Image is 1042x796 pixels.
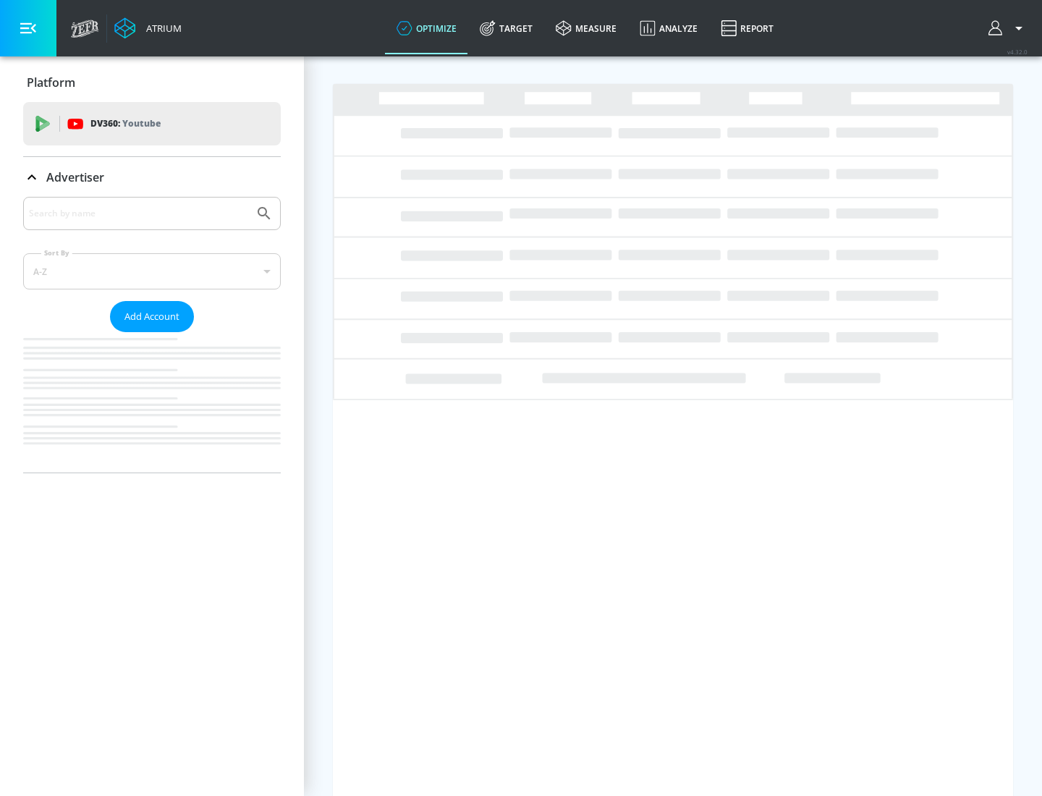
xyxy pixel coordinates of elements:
p: DV360: [90,116,161,132]
a: measure [544,2,628,54]
input: Search by name [29,204,248,223]
span: v 4.32.0 [1007,48,1028,56]
span: Add Account [124,308,179,325]
nav: list of Advertiser [23,332,281,473]
a: Atrium [114,17,182,39]
div: Advertiser [23,157,281,198]
button: Add Account [110,301,194,332]
p: Advertiser [46,169,104,185]
div: A-Z [23,253,281,289]
div: Platform [23,62,281,103]
a: Report [709,2,785,54]
a: Analyze [628,2,709,54]
a: optimize [385,2,468,54]
a: Target [468,2,544,54]
div: Atrium [140,22,182,35]
p: Platform [27,75,75,90]
div: DV360: Youtube [23,102,281,145]
div: Advertiser [23,197,281,473]
label: Sort By [41,248,72,258]
p: Youtube [122,116,161,131]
